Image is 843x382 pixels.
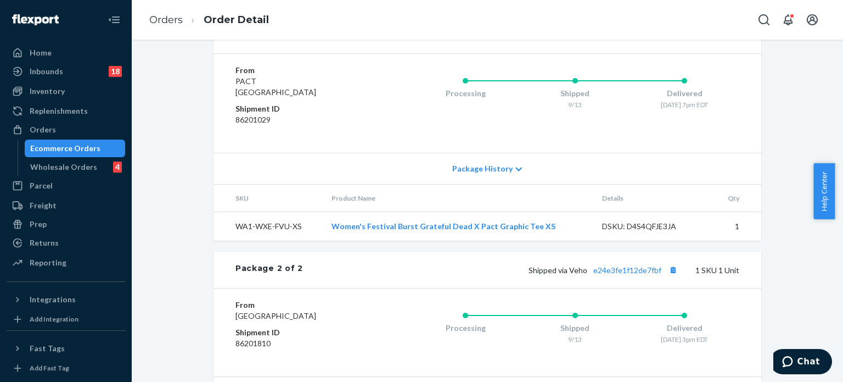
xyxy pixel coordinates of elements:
span: PACT [GEOGRAPHIC_DATA] [235,76,316,97]
td: 1 [714,212,761,241]
div: Add Fast Tag [30,363,69,373]
div: 4 [113,162,122,173]
div: Reporting [30,257,66,268]
div: Wholesale Orders [30,162,97,173]
div: DSKU: D4S4QFJE3JA [602,221,705,232]
button: Open Search Box [753,9,775,31]
a: Add Integration [7,313,125,326]
button: Copy tracking number [666,263,680,277]
div: Parcel [30,180,53,191]
dd: 86201029 [235,114,367,125]
a: Ecommerce Orders [25,140,126,157]
span: [GEOGRAPHIC_DATA] [235,311,316,320]
button: Fast Tags [7,340,125,357]
div: Package 2 of 2 [235,263,303,277]
a: Prep [7,215,125,233]
div: Home [30,47,52,58]
div: Inventory [30,86,65,97]
div: Freight [30,200,57,211]
span: Shipped via Veho [529,265,680,275]
div: [DATE] 7pm EDT [630,100,739,109]
iframe: Opens a widget where you can chat to one of our agents [773,349,832,377]
a: Orders [7,121,125,139]
div: 1 SKU 1 Unit [303,263,739,277]
div: Processing [411,88,520,99]
th: SKU [213,185,323,212]
a: Orders [149,14,183,26]
div: Orders [30,124,56,135]
a: Returns [7,234,125,252]
div: Add Integration [30,314,78,324]
img: Flexport logo [12,14,59,25]
button: Help Center [813,163,835,219]
a: e24e3fe1f12de7fbf [593,265,661,275]
a: Freight [7,197,125,214]
a: Inventory [7,82,125,100]
div: Replenishments [30,106,88,117]
a: Reporting [7,254,125,272]
div: Inbounds [30,66,63,77]
span: Package History [452,163,513,174]
button: Open account menu [801,9,823,31]
div: 9/13 [520,100,630,109]
dt: From [235,300,367,311]
div: Delivered [630,323,739,334]
div: Shipped [520,88,630,99]
div: Returns [30,237,59,248]
div: Delivered [630,88,739,99]
div: Prep [30,219,47,230]
div: Processing [411,323,520,334]
div: Integrations [30,294,76,305]
button: Close Navigation [103,9,125,31]
div: Fast Tags [30,343,65,354]
a: Home [7,44,125,62]
div: [DATE] 3pm EDT [630,335,739,344]
a: Add Fast Tag [7,362,125,375]
a: Order Detail [204,14,269,26]
th: Product Name [323,185,594,212]
button: Integrations [7,291,125,308]
div: 18 [109,66,122,77]
button: Open notifications [777,9,799,31]
td: WA1-WXE-FVU-XS [213,212,323,241]
a: Replenishments [7,102,125,120]
a: Inbounds18 [7,63,125,80]
th: Details [593,185,714,212]
div: Shipped [520,323,630,334]
div: 9/13 [520,335,630,344]
ol: breadcrumbs [140,4,278,36]
a: Women's Festival Burst Grateful Dead X Pact Graphic Tee XS [331,222,555,231]
div: Ecommerce Orders [30,143,100,154]
dt: Shipment ID [235,327,367,338]
th: Qty [714,185,761,212]
a: Parcel [7,177,125,195]
dt: Shipment ID [235,103,367,114]
dt: From [235,65,367,76]
dd: 86201810 [235,338,367,349]
a: Wholesale Orders4 [25,158,126,176]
